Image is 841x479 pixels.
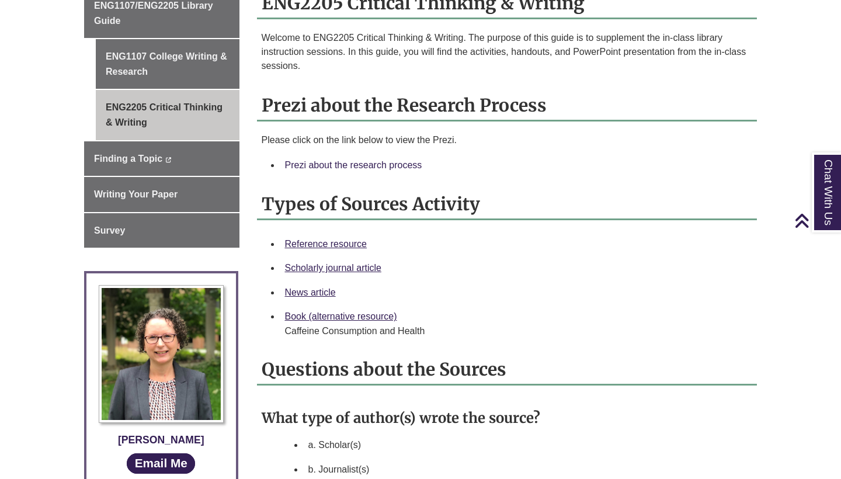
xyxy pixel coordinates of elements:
div: Caffeine Consumption and Health [285,324,748,338]
a: News article [285,287,336,297]
span: ENG1107/ENG2205 Library Guide [94,1,213,26]
a: Scholarly journal article [285,263,381,273]
p: Welcome to ENG2205 Critical Thinking & Writing. The purpose of this guide is to supplement the in... [262,31,753,73]
span: Writing Your Paper [94,189,178,199]
div: [PERSON_NAME] [95,432,227,448]
p: Please click on the link below to view the Prezi. [262,133,753,147]
a: Finding a Topic [84,141,239,176]
a: Prezi about the research process [285,160,422,170]
h2: Types of Sources Activity [257,189,757,220]
span: Survey [94,225,125,235]
a: Reference resource [285,239,367,249]
a: Writing Your Paper [84,177,239,212]
h2: Questions about the Sources [257,355,757,386]
strong: What type of author(s) wrote the source? [262,409,540,427]
h2: Prezi about the Research Process [257,91,757,122]
a: Survey [84,213,239,248]
a: Profile Photo [PERSON_NAME] [95,285,227,447]
i: This link opens in a new window [165,157,171,162]
a: Email Me [127,453,195,474]
a: Back to Top [794,213,838,228]
span: Finding a Topic [94,154,162,164]
a: ENG2205 Critical Thinking & Writing [96,90,239,140]
a: ENG1107 College Writing & Research [96,39,239,89]
img: Profile Photo [99,285,224,422]
li: a. Scholar(s) [304,433,753,457]
a: Book (alternative resource) [285,311,397,321]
